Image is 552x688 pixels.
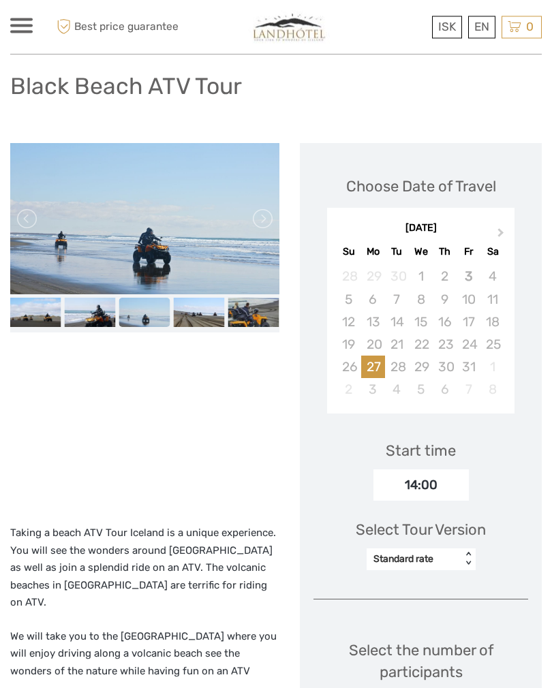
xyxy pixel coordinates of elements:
[457,288,480,311] div: Not available Friday, October 10th, 2025
[409,378,433,401] div: Choose Wednesday, November 5th, 2025
[385,333,409,356] div: Not available Tuesday, October 21st, 2025
[480,288,504,311] div: Not available Saturday, October 11th, 2025
[337,356,361,378] div: Not available Sunday, October 26th, 2025
[174,298,225,326] img: ad35a4491daa4f68a6701cb83ef0d9c0_slider_thumbnail.jpeg
[433,378,457,401] div: Choose Thursday, November 6th, 2025
[457,265,480,287] div: Not available Friday, October 3rd, 2025
[337,311,361,333] div: Not available Sunday, October 12th, 2025
[337,378,361,401] div: Not available Sunday, November 2nd, 2025
[409,265,433,287] div: Not available Wednesday, October 1st, 2025
[409,311,433,333] div: Not available Wednesday, October 15th, 2025
[10,143,279,294] img: 2f80eb716dc642b8972e4be3c3c99de7_main_slider.jpeg
[409,333,433,356] div: Not available Wednesday, October 22nd, 2025
[10,72,242,100] h1: Black Beach ATV Tour
[491,225,513,247] button: Next Month
[356,519,486,540] div: Select Tour Version
[433,333,457,356] div: Not available Thursday, October 23rd, 2025
[433,243,457,261] div: Th
[438,20,456,33] span: ISK
[361,333,385,356] div: Not available Monday, October 20th, 2025
[480,356,504,378] div: Not available Saturday, November 1st, 2025
[10,628,279,681] p: We will take you to the [GEOGRAPHIC_DATA] where you will enjoy driving along a volcanic beach see...
[228,298,279,326] img: 5f4a38ef03f24dc2a2922387b97116bc_slider_thumbnail.jpeg
[457,333,480,356] div: Not available Friday, October 24th, 2025
[524,20,536,33] span: 0
[385,311,409,333] div: Not available Tuesday, October 14th, 2025
[10,298,61,326] img: 8087737905f74bfc84bf75b88cce8f6f_slider_thumbnail.jpeg
[480,243,504,261] div: Sa
[385,265,409,287] div: Not available Tuesday, September 30th, 2025
[385,288,409,311] div: Not available Tuesday, October 7th, 2025
[346,176,496,197] div: Choose Date of Travel
[361,356,385,378] div: Choose Monday, October 27th, 2025
[10,525,279,612] p: Taking a beach ATV Tour Iceland is a unique experience. You will see the wonders around [GEOGRAPH...
[65,298,116,326] img: 604df6c4f571429ab6678f308324f97a_slider_thumbnail.jpeg
[457,378,480,401] div: Not available Friday, November 7th, 2025
[361,243,385,261] div: Mo
[433,311,457,333] div: Not available Thursday, October 16th, 2025
[361,311,385,333] div: Not available Monday, October 13th, 2025
[385,243,409,261] div: Tu
[433,265,457,287] div: Not available Thursday, October 2nd, 2025
[409,243,433,261] div: We
[119,298,170,326] img: 2f80eb716dc642b8972e4be3c3c99de7_slider_thumbnail.jpeg
[480,378,504,401] div: Not available Saturday, November 8th, 2025
[385,378,409,401] div: Choose Tuesday, November 4th, 2025
[373,469,469,501] div: 14:00
[337,243,361,261] div: Su
[433,356,457,378] div: Not available Thursday, October 30th, 2025
[243,10,337,44] img: 794-4d1e71b2-5dd0-4a39-8cc1-b0db556bc61e_logo_small.jpg
[361,378,385,401] div: Choose Monday, November 3rd, 2025
[462,552,474,566] div: < >
[337,288,361,311] div: Not available Sunday, October 5th, 2025
[361,265,385,287] div: Not available Monday, September 29th, 2025
[331,265,510,401] div: month 2025-10
[409,356,433,378] div: Not available Wednesday, October 29th, 2025
[337,265,361,287] div: Not available Sunday, September 28th, 2025
[409,288,433,311] div: Not available Wednesday, October 8th, 2025
[433,288,457,311] div: Not available Thursday, October 9th, 2025
[361,288,385,311] div: Not available Monday, October 6th, 2025
[386,440,456,461] div: Start time
[457,243,480,261] div: Fr
[457,311,480,333] div: Not available Friday, October 17th, 2025
[480,265,504,287] div: Not available Saturday, October 4th, 2025
[457,356,480,378] div: Not available Friday, October 31st, 2025
[480,333,504,356] div: Not available Saturday, October 25th, 2025
[337,333,361,356] div: Not available Sunday, October 19th, 2025
[468,16,495,38] div: EN
[385,356,409,378] div: Not available Tuesday, October 28th, 2025
[53,16,179,38] span: Best price guarantee
[480,311,504,333] div: Not available Saturday, October 18th, 2025
[327,221,515,236] div: [DATE]
[373,552,455,566] div: Standard rate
